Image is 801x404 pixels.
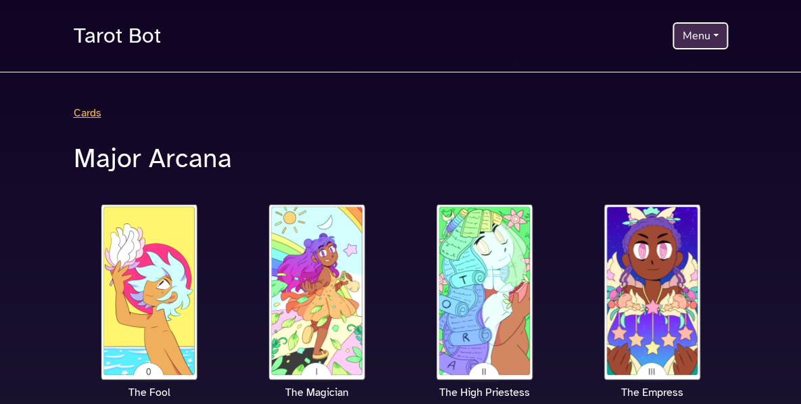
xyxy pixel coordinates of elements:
[602,202,703,382] img: The Empress
[74,16,161,55] a: Tarot Bot
[99,202,200,382] img: The Fool
[74,143,728,175] h1: Major Arcana
[74,384,225,401] p: The Fool
[673,22,727,49] button: Menu
[409,384,560,401] p: The High Priestess
[434,202,535,382] img: The High Priestess
[577,384,728,401] p: The Empress
[241,384,393,401] p: The Magician
[266,202,368,382] img: The Magician
[74,106,101,120] a: Cards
